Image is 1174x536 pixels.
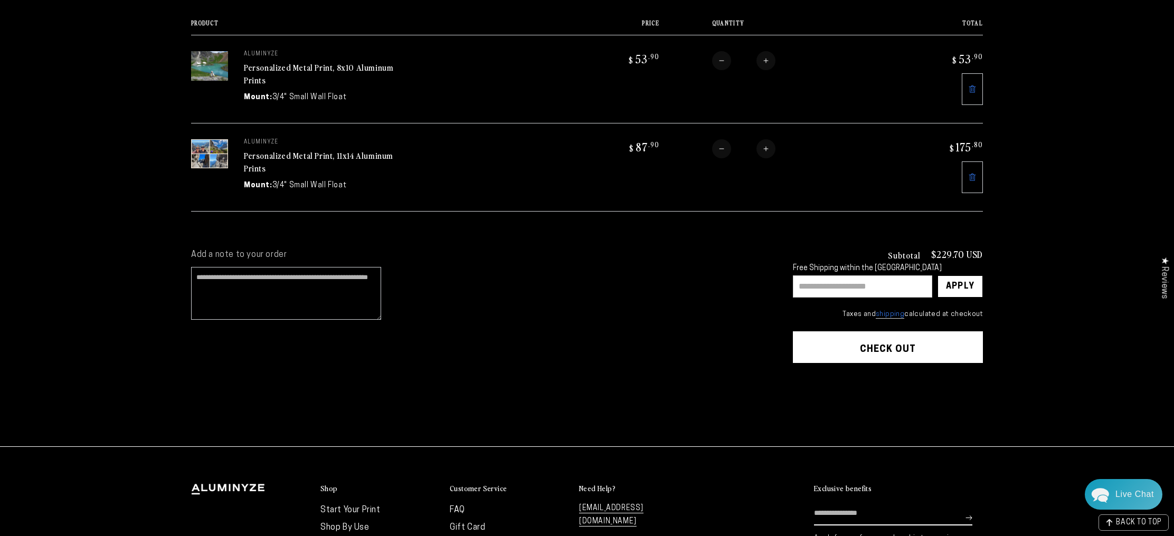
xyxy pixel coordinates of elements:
[793,309,983,320] small: Taxes and calculated at checkout
[648,52,659,61] sup: .90
[793,264,983,273] div: Free Shipping within the [GEOGRAPHIC_DATA]
[888,251,921,259] h3: Subtotal
[191,139,228,168] img: 11"x14" C Rectangle White Glossy Aluminyzed Photo
[450,484,569,494] summary: Customer Service
[946,276,974,297] div: Apply
[244,180,272,191] dt: Mount:
[244,139,402,146] p: aluminyze
[450,484,507,493] h2: Customer Service
[627,51,659,66] bdi: 53
[648,140,659,149] sup: .90
[952,55,957,65] span: $
[272,92,347,103] dd: 3/4" Small Wall Float
[450,506,465,514] a: FAQ
[320,523,370,532] a: Shop By Use
[793,331,983,363] button: Check out
[628,139,659,154] bdi: 87
[931,250,983,259] p: $229.70 USD
[793,384,983,407] iframe: PayPal-paypal
[731,139,756,158] input: Quantity for Personalized Metal Print, 11x14 Aluminum Prints
[244,92,272,103] dt: Mount:
[579,484,616,493] h2: Need Help?
[579,484,698,494] summary: Need Help?
[244,149,393,175] a: Personalized Metal Print, 11x14 Aluminum Prints
[659,20,885,35] th: Quantity
[965,502,972,533] button: Subscribe
[814,484,872,493] h2: Exclusive benefits
[244,61,393,87] a: Personalized Metal Print, 8x10 Aluminum Prints
[962,73,983,105] a: Remove 8"x10" Rectangle White Glossy Aluminyzed Photo
[191,250,772,261] label: Add a note to your order
[320,484,439,494] summary: Shop
[972,52,983,61] sup: .90
[191,20,566,35] th: Product
[1116,519,1162,527] span: BACK TO TOP
[320,484,338,493] h2: Shop
[629,143,634,154] span: $
[951,51,983,66] bdi: 53
[1085,479,1162,510] div: Chat widget toggle
[579,504,643,527] a: [EMAIL_ADDRESS][DOMAIN_NAME]
[629,55,633,65] span: $
[731,51,756,70] input: Quantity for Personalized Metal Print, 8x10 Aluminum Prints
[320,506,381,514] a: Start Your Print
[876,311,904,319] a: shipping
[885,20,983,35] th: Total
[814,484,983,494] summary: Exclusive benefits
[272,180,347,191] dd: 3/4" Small Wall Float
[962,161,983,193] a: Remove 11"x14" C Rectangle White Glossy Aluminyzed Photo
[1154,248,1174,307] div: Click to open Judge.me floating reviews tab
[450,523,485,532] a: Gift Card
[950,143,954,154] span: $
[566,20,659,35] th: Price
[1115,479,1154,510] div: Contact Us Directly
[972,140,983,149] sup: .80
[948,139,983,154] bdi: 175
[244,51,402,58] p: aluminyze
[191,51,228,81] img: 8"x10" Rectangle White Glossy Aluminyzed Photo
